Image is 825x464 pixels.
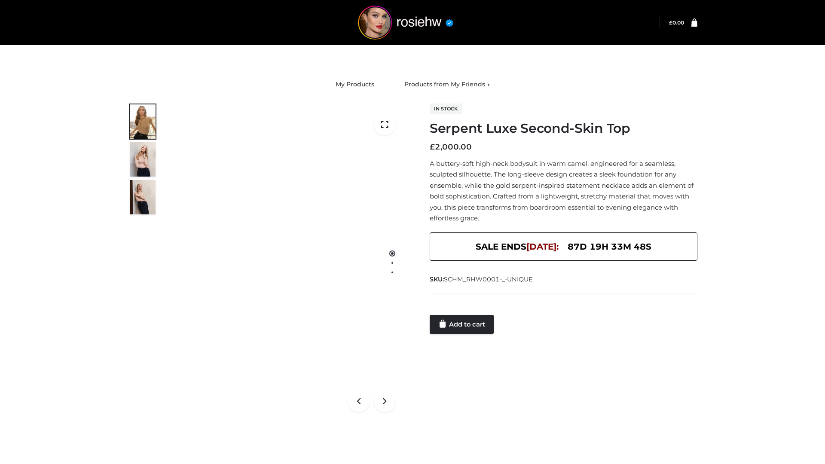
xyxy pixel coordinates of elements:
span: In stock [430,104,462,114]
span: £ [430,142,435,152]
span: SKU: [430,274,534,284]
div: SALE ENDS [430,232,697,261]
span: SCHM_RHW0001-_-UNIQUE [444,275,533,283]
h1: Serpent Luxe Second-Skin Top [430,121,697,136]
img: rosiehw [341,6,470,40]
img: Screenshot-2024-10-29-at-6.26.01%E2%80%AFPM.jpg [130,104,156,139]
a: £0.00 [669,19,684,26]
a: Products from My Friends [398,75,496,94]
bdi: 2,000.00 [430,142,472,152]
img: Screenshot-2024-10-29-at-6.26.12%E2%80%AFPM.jpg [130,180,156,214]
p: A buttery-soft high-neck bodysuit in warm camel, engineered for a seamless, sculpted silhouette. ... [430,158,697,224]
a: My Products [329,75,381,94]
img: Screenshot-2024-10-29-at-6.25.55%E2%80%AFPM.jpg [130,142,156,177]
span: 87d 19h 33m 48s [568,239,651,254]
span: £ [669,19,672,26]
a: Add to cart [430,315,494,334]
bdi: 0.00 [669,19,684,26]
span: [DATE]: [526,241,559,252]
img: Screenshot-2024-10-29-at-6.26.01 PM [166,103,406,423]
